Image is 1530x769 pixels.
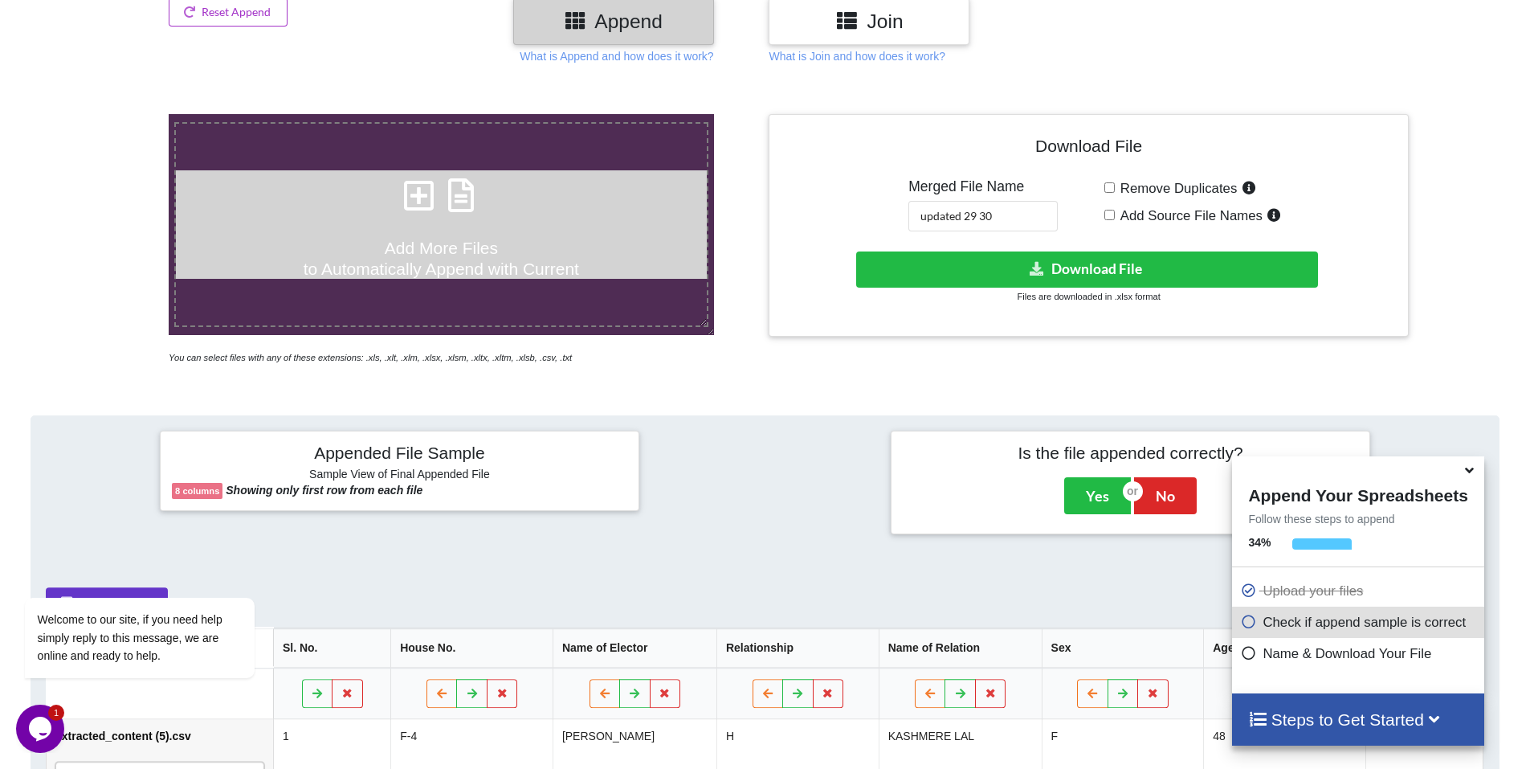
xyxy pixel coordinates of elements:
[903,443,1358,463] h4: Is the file appended correctly?
[1232,511,1483,527] p: Follow these steps to append
[1232,481,1483,505] h4: Append Your Spreadsheets
[525,10,702,33] h3: Append
[1042,628,1204,668] th: Sex
[781,10,957,33] h3: Join
[1240,581,1479,601] p: Upload your files
[1115,181,1238,196] span: Remove Duplicates
[908,201,1058,231] input: Enter File Name
[520,48,713,64] p: What is Append and how does it work?
[226,484,422,497] b: Showing only first row from each file
[304,239,579,277] span: Add More Files to Automatically Append with Current
[172,468,627,484] h6: Sample View of Final Appended File
[1134,477,1197,514] button: No
[1115,208,1263,223] span: Add Source File Names
[1240,612,1479,632] p: Check if append sample is correct
[781,126,1396,172] h4: Download File
[1064,477,1131,514] button: Yes
[1240,644,1479,664] p: Name & Download Your File
[879,628,1042,668] th: Name of Relation
[16,452,305,697] iframe: chat widget
[716,628,879,668] th: Relationship
[391,628,553,668] th: House No.
[169,353,572,362] i: You can select files with any of these extensions: .xls, .xlt, .xlm, .xlsx, .xlsm, .xltx, .xltm, ...
[553,628,716,668] th: Name of Elector
[1248,536,1271,549] b: 34 %
[856,252,1318,288] button: Download File
[769,48,945,64] p: What is Join and how does it work?
[1248,710,1467,730] h4: Steps to Get Started
[16,705,67,753] iframe: chat widget
[1017,292,1160,301] small: Files are downloaded in .xlsx format
[172,443,627,465] h4: Appended File Sample
[1204,628,1366,668] th: Age
[273,628,390,668] th: Sl. No.
[908,178,1058,195] h5: Merged File Name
